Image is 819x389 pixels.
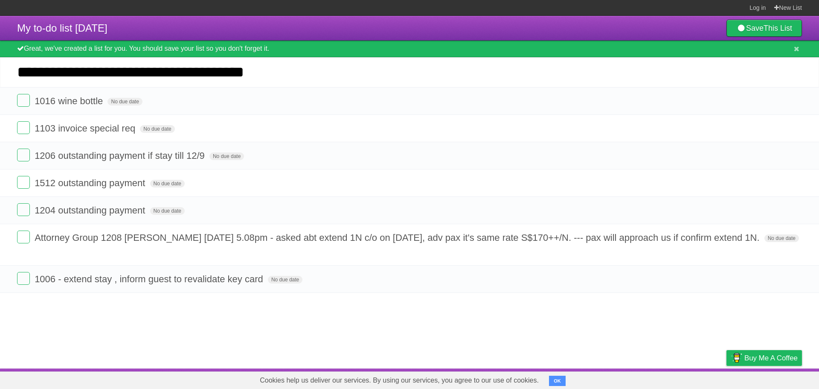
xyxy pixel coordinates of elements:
a: Terms [686,371,705,387]
img: Buy me a coffee [731,351,742,365]
a: About [613,371,631,387]
label: Done [17,176,30,189]
b: This List [764,24,792,32]
span: No due date [150,207,185,215]
span: No due date [268,276,302,284]
label: Done [17,203,30,216]
a: Suggest a feature [748,371,802,387]
span: My to-do list [DATE] [17,22,107,34]
span: 1103 invoice special req [35,123,137,134]
span: 1016 wine bottle [35,96,105,106]
a: Developers [641,371,676,387]
a: Privacy [715,371,738,387]
span: No due date [150,180,185,187]
span: No due date [209,152,244,160]
span: 1512 outstanding payment [35,178,147,188]
span: No due date [107,98,142,105]
span: 1204 outstanding payment [35,205,147,216]
label: Done [17,272,30,285]
label: Done [17,149,30,161]
span: Cookies help us deliver our services. By using our services, you agree to our use of cookies. [251,372,547,389]
button: OK [549,376,566,386]
span: No due date [140,125,174,133]
label: Done [17,94,30,107]
span: No due date [764,234,799,242]
a: Buy me a coffee [726,350,802,366]
label: Done [17,231,30,243]
span: 1206 outstanding payment if stay till 12/9 [35,150,207,161]
a: SaveThis List [726,20,802,37]
label: Done [17,121,30,134]
span: Buy me a coffee [744,351,798,366]
span: Attorney Group 1208 [PERSON_NAME] [DATE] 5.08pm - asked abt extend 1N c/o on [DATE], adv pax it's... [35,232,761,243]
span: 1006 - extend stay , inform guest to revalidate key card [35,274,265,284]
